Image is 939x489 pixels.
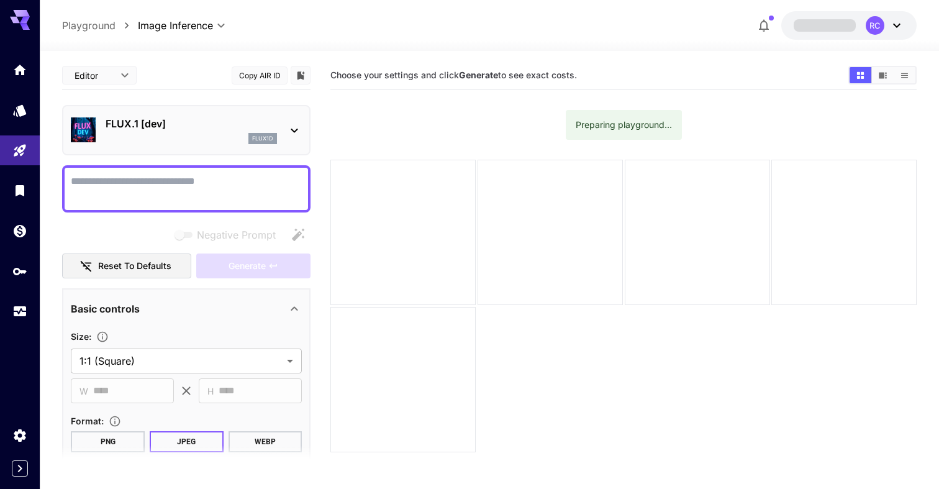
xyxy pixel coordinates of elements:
[866,16,884,35] div: RC
[71,431,145,452] button: PNG
[295,68,306,83] button: Add to library
[12,223,27,239] div: Wallet
[12,103,27,118] div: Models
[138,18,213,33] span: Image Inference
[79,354,282,368] span: 1:1 (Square)
[75,69,113,82] span: Editor
[71,416,104,426] span: Format :
[12,460,28,477] button: Expand sidebar
[71,301,140,316] p: Basic controls
[62,18,138,33] nav: breadcrumb
[872,67,894,83] button: Show images in video view
[207,384,214,398] span: H
[172,227,286,242] span: Negative prompts are not compatible with the selected model.
[781,11,917,40] button: RC
[106,116,277,131] p: FLUX.1 [dev]
[12,263,27,279] div: API Keys
[12,427,27,443] div: Settings
[71,294,302,324] div: Basic controls
[12,183,27,198] div: Library
[229,431,302,452] button: WEBP
[459,70,498,80] b: Generate
[894,67,915,83] button: Show images in list view
[848,66,917,85] div: Show images in grid viewShow images in video viewShow images in list view
[12,62,27,78] div: Home
[252,134,273,143] p: flux1d
[62,254,191,279] button: Reset to defaults
[576,114,672,136] div: Preparing playground...
[91,331,114,343] button: Adjust the dimensions of the generated image by specifying its width and height in pixels, or sel...
[850,67,871,83] button: Show images in grid view
[62,18,116,33] a: Playground
[232,66,288,85] button: Copy AIR ID
[71,331,91,342] span: Size :
[71,111,302,149] div: FLUX.1 [dev]flux1d
[104,415,126,427] button: Choose the file format for the output image.
[12,143,27,158] div: Playground
[79,384,88,398] span: W
[150,431,224,452] button: JPEG
[330,70,577,80] span: Choose your settings and click to see exact costs.
[197,227,276,242] span: Negative Prompt
[12,304,27,319] div: Usage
